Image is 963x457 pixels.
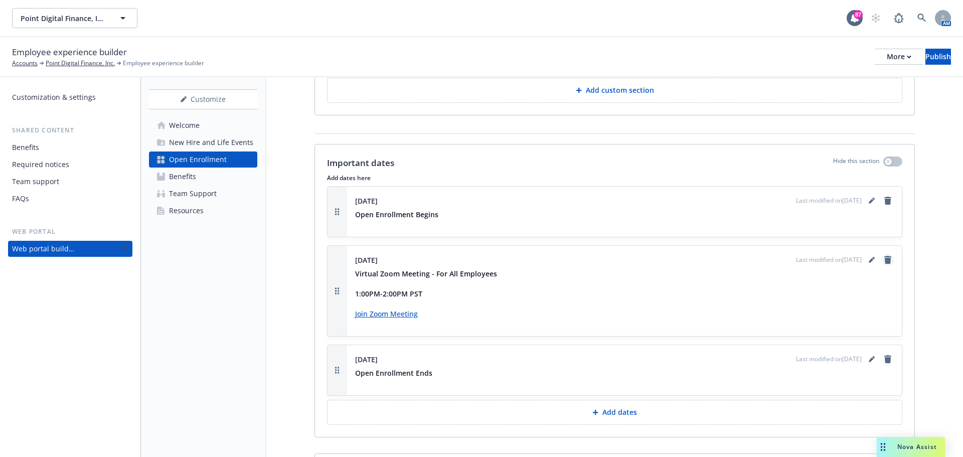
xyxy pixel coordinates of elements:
[21,13,107,24] span: Point Digital Finance, Inc.
[586,85,654,95] p: Add custom section
[8,191,132,207] a: FAQs
[12,89,96,105] div: Customization & settings
[169,134,253,150] div: New Hire and Life Events
[796,355,862,364] span: Last modified on [DATE]
[149,117,257,133] a: Welcome
[169,151,227,168] div: Open Enrollment
[796,196,862,205] span: Last modified on [DATE]
[327,157,394,170] p: Important dates
[12,157,69,173] div: Required notices
[866,353,878,365] a: editPencil
[897,442,937,451] span: Nova Assist
[149,134,257,150] a: New Hire and Life Events
[882,195,894,207] a: remove
[355,269,497,278] strong: Virtual Zoom Meeting - For All Employees
[8,125,132,135] div: Shared content
[8,89,132,105] a: Customization & settings
[327,174,902,182] p: Add dates here
[8,174,132,190] a: Team support
[882,254,894,266] a: remove
[866,8,886,28] a: Start snowing
[889,8,909,28] a: Report a Bug
[169,169,196,185] div: Benefits
[877,437,945,457] button: Nova Assist
[8,227,132,237] div: Web portal
[8,241,132,257] a: Web portal builder
[355,255,378,265] span: [DATE]
[355,368,432,378] strong: Open Enrollment Ends
[925,49,951,64] div: Publish
[12,8,137,28] button: Point Digital Finance, Inc.
[355,196,378,206] span: [DATE]
[169,186,217,202] div: Team Support
[882,353,894,365] a: remove
[46,59,115,68] a: Point Digital Finance, Inc.
[327,78,902,103] button: Add custom section
[12,191,29,207] div: FAQs
[8,157,132,173] a: Required notices
[925,49,951,65] button: Publish
[875,49,923,65] button: More
[796,255,862,264] span: Last modified on [DATE]
[887,49,911,64] div: More
[355,309,418,319] a: Join Zoom Meeting
[12,174,59,190] div: Team support
[877,437,889,457] div: Drag to move
[327,400,902,425] button: Add dates
[149,169,257,185] a: Benefits
[12,59,38,68] a: Accounts
[912,8,932,28] a: Search
[854,10,863,19] div: 87
[149,186,257,202] a: Team Support
[12,46,127,59] span: Employee experience builder
[149,90,257,109] div: Customize
[169,203,204,219] div: Resources
[602,407,637,417] p: Add dates
[866,254,878,266] a: editPencil
[149,89,257,109] button: Customize
[355,354,378,365] span: [DATE]
[355,210,438,219] strong: Open Enrollment Begins
[866,195,878,207] a: editPencil
[12,241,74,257] div: Web portal builder
[149,203,257,219] a: Resources
[123,59,204,68] span: Employee experience builder
[169,117,200,133] div: Welcome
[355,289,422,298] strong: 1:00PM-2:00PM PST
[833,157,879,170] p: Hide this section
[8,139,132,156] a: Benefits
[12,139,39,156] div: Benefits
[149,151,257,168] a: Open Enrollment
